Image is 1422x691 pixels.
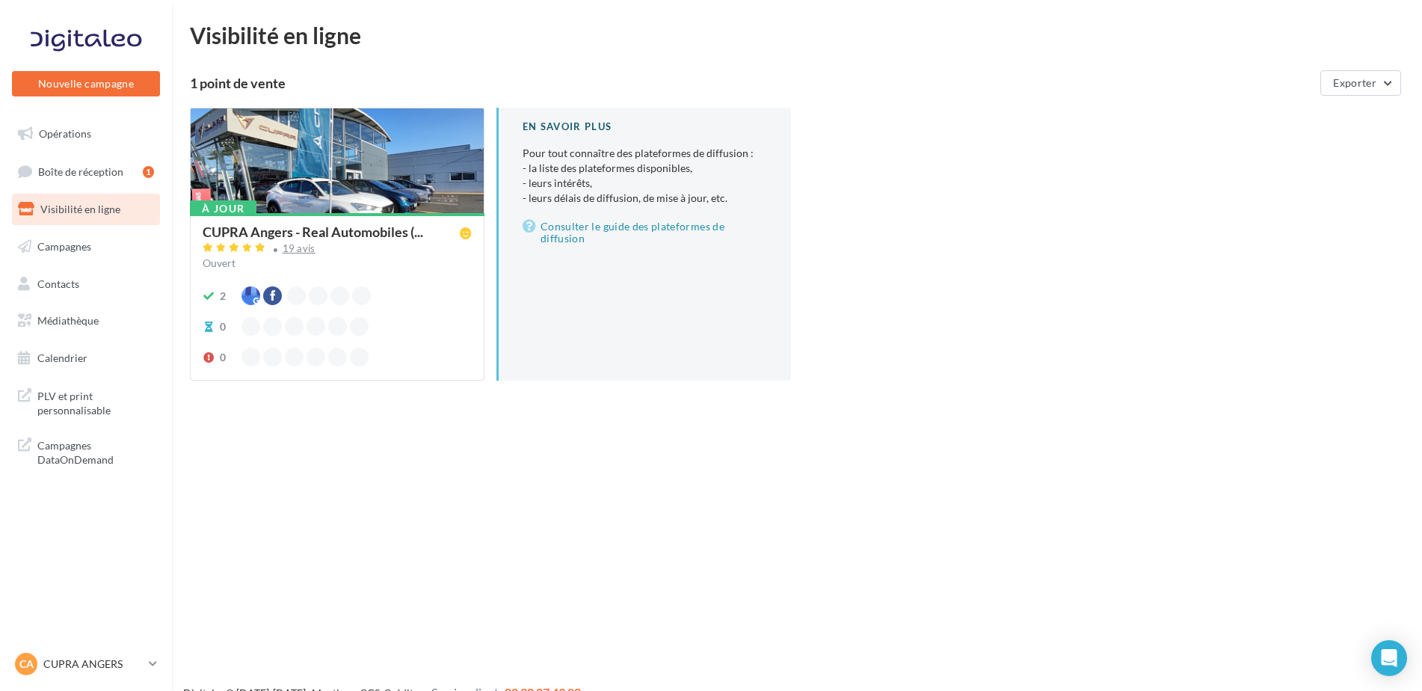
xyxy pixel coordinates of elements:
div: 1 [143,166,154,178]
span: Boîte de réception [38,165,123,177]
div: 0 [220,319,226,334]
a: Contacts [9,268,163,300]
a: Médiathèque [9,305,163,337]
span: Opérations [39,127,91,140]
div: Open Intercom Messenger [1371,640,1407,676]
a: Visibilité en ligne [9,194,163,225]
a: Consulter le guide des plateformes de diffusion [523,218,767,248]
span: Visibilité en ligne [40,203,120,215]
a: Opérations [9,118,163,150]
a: Boîte de réception1 [9,156,163,188]
span: CA [19,657,34,672]
a: Campagnes [9,231,163,262]
span: Médiathèque [37,314,99,327]
a: PLV et print personnalisable [9,380,163,424]
div: Visibilité en ligne [190,24,1404,46]
a: Campagnes DataOnDemand [9,429,163,473]
button: Exporter [1320,70,1401,96]
p: Pour tout connaître des plateformes de diffusion : [523,146,767,206]
div: 0 [220,350,226,365]
div: 2 [220,289,226,304]
span: Campagnes DataOnDemand [37,435,154,467]
a: Calendrier [9,343,163,374]
div: 19 avis [283,244,316,254]
span: Contacts [37,277,79,289]
div: 1 point de vente [190,76,1314,90]
button: Nouvelle campagne [12,71,160,96]
span: CUPRA Angers - Real Automobiles (... [203,225,423,239]
div: En savoir plus [523,120,767,134]
span: Calendrier [37,351,87,364]
span: Exporter [1333,76,1376,89]
li: - leurs délais de diffusion, de mise à jour, etc. [523,191,767,206]
li: - la liste des plateformes disponibles, [523,161,767,176]
span: Campagnes [37,240,91,253]
li: - leurs intérêts, [523,176,767,191]
span: Ouvert [203,257,236,269]
div: À jour [190,200,256,217]
a: CA CUPRA ANGERS [12,650,160,678]
p: CUPRA ANGERS [43,657,143,672]
span: PLV et print personnalisable [37,386,154,418]
a: 19 avis [203,241,472,259]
